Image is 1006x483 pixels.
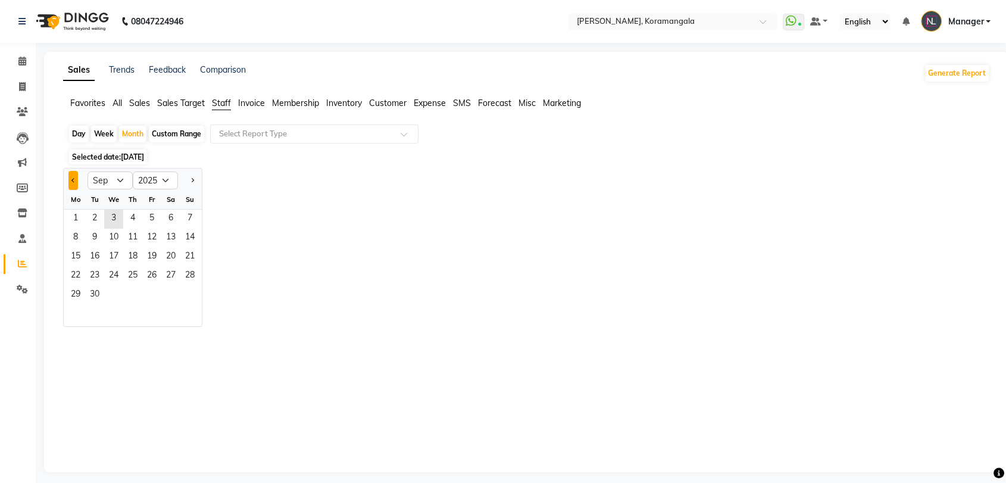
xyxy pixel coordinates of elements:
[63,60,95,81] a: Sales
[180,190,199,209] div: Su
[66,248,85,267] span: 15
[104,190,123,209] div: We
[131,5,183,38] b: 08047224946
[142,190,161,209] div: Fr
[543,98,581,108] span: Marketing
[85,210,104,229] div: Tuesday, September 2, 2025
[66,190,85,209] div: Mo
[121,152,144,161] span: [DATE]
[123,248,142,267] div: Thursday, September 18, 2025
[85,248,104,267] span: 16
[85,286,104,305] span: 30
[142,229,161,248] div: Friday, September 12, 2025
[123,248,142,267] span: 18
[149,64,186,75] a: Feedback
[70,98,105,108] span: Favorites
[161,267,180,286] div: Saturday, September 27, 2025
[180,267,199,286] div: Sunday, September 28, 2025
[123,190,142,209] div: Th
[85,248,104,267] div: Tuesday, September 16, 2025
[69,149,147,164] span: Selected date:
[326,98,362,108] span: Inventory
[104,229,123,248] div: Wednesday, September 10, 2025
[161,229,180,248] div: Saturday, September 13, 2025
[66,267,85,286] span: 22
[142,248,161,267] span: 19
[180,229,199,248] div: Sunday, September 14, 2025
[85,229,104,248] div: Tuesday, September 9, 2025
[478,98,511,108] span: Forecast
[129,98,150,108] span: Sales
[109,64,135,75] a: Trends
[104,210,123,229] span: 3
[200,64,246,75] a: Comparison
[66,267,85,286] div: Monday, September 22, 2025
[104,267,123,286] span: 24
[66,286,85,305] div: Monday, September 29, 2025
[948,15,983,28] span: Manager
[104,248,123,267] div: Wednesday, September 17, 2025
[123,210,142,229] div: Thursday, September 4, 2025
[85,267,104,286] div: Tuesday, September 23, 2025
[85,190,104,209] div: Tu
[161,248,180,267] div: Saturday, September 20, 2025
[453,98,471,108] span: SMS
[66,286,85,305] span: 29
[123,267,142,286] div: Thursday, September 25, 2025
[104,210,123,229] div: Wednesday, September 3, 2025
[30,5,112,38] img: logo
[161,229,180,248] span: 13
[66,210,85,229] span: 1
[518,98,536,108] span: Misc
[161,267,180,286] span: 27
[142,210,161,229] span: 5
[180,248,199,267] span: 21
[66,229,85,248] span: 8
[161,210,180,229] div: Saturday, September 6, 2025
[66,210,85,229] div: Monday, September 1, 2025
[119,126,146,142] div: Month
[104,267,123,286] div: Wednesday, September 24, 2025
[123,267,142,286] span: 25
[85,267,104,286] span: 23
[238,98,265,108] span: Invoice
[91,126,117,142] div: Week
[104,229,123,248] span: 10
[149,126,204,142] div: Custom Range
[180,210,199,229] div: Sunday, September 7, 2025
[142,210,161,229] div: Friday, September 5, 2025
[212,98,231,108] span: Staff
[123,229,142,248] div: Thursday, September 11, 2025
[921,11,942,32] img: Manager
[925,65,989,82] button: Generate Report
[68,171,78,190] button: Previous month
[104,248,123,267] span: 17
[133,172,178,189] select: Select year
[85,229,104,248] span: 9
[123,210,142,229] span: 4
[66,229,85,248] div: Monday, September 8, 2025
[66,248,85,267] div: Monday, September 15, 2025
[180,248,199,267] div: Sunday, September 21, 2025
[142,267,161,286] div: Friday, September 26, 2025
[161,210,180,229] span: 6
[142,248,161,267] div: Friday, September 19, 2025
[85,286,104,305] div: Tuesday, September 30, 2025
[414,98,446,108] span: Expense
[180,229,199,248] span: 14
[157,98,205,108] span: Sales Target
[180,267,199,286] span: 28
[88,172,133,189] select: Select month
[272,98,319,108] span: Membership
[123,229,142,248] span: 11
[85,210,104,229] span: 2
[69,126,89,142] div: Day
[161,190,180,209] div: Sa
[188,171,197,190] button: Next month
[180,210,199,229] span: 7
[161,248,180,267] span: 20
[142,267,161,286] span: 26
[369,98,407,108] span: Customer
[142,229,161,248] span: 12
[113,98,122,108] span: All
